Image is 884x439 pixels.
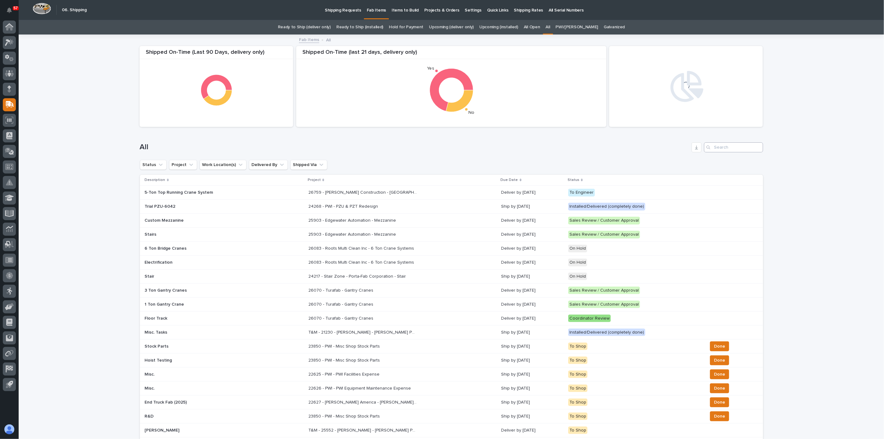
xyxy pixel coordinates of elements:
[308,413,381,419] p: 23850 - PWI - Misc Shop Stock Parts
[568,287,640,294] div: Sales Review / Customer Approval
[469,111,475,115] text: No
[336,20,383,35] a: Ready to Ship (installed)
[33,3,51,14] img: Workspace Logo
[249,160,288,170] button: Delivered By
[308,217,397,223] p: 25903 - Edgewater Automation - Mezzanine
[501,177,518,183] p: Due Date
[200,160,246,170] button: Work Location(s)
[145,260,254,265] p: Electrification
[568,245,587,252] div: On Hold
[710,355,729,365] button: Done
[140,242,763,256] tr: 6 Ton Bridge Cranes26083 - Roots Multi Clean Inc - 6 Ton Crane Systems26083 - Roots Multi Clean I...
[308,371,381,377] p: 22625 - PWI - PWI Facilities Expense
[140,381,763,395] tr: Misc.22626 - PWI - PWI Equipment Maintenance Expense22626 - PWI - PWI Equipment Maintenance Expen...
[714,413,725,420] span: Done
[140,367,763,381] tr: Misc.22625 - PWI - PWI Facilities Expense22625 - PWI - PWI Facilities Expense Ship by [DATE]To Sh...
[710,411,729,421] button: Done
[3,4,16,17] button: Notifications
[145,386,254,391] p: Misc.
[145,372,254,377] p: Misc.
[14,6,18,10] p: 57
[501,204,563,209] p: Ship by [DATE]
[501,414,563,419] p: Ship by [DATE]
[501,302,563,307] p: Deliver by [DATE]
[308,203,379,209] p: 24268 - PWI - PZU & PZT Redesign
[308,259,415,265] p: 26083 - Roots Multi Clean Inc - 6 Ton Crane Systems
[145,330,254,335] p: Misc. Tasks
[145,344,254,349] p: Stock Parts
[501,358,563,363] p: Ship by [DATE]
[140,312,763,326] tr: Floor Track26070 - Turafab - Gantry Cranes26070 - Turafab - Gantry Cranes Deliver by [DATE]Coordi...
[501,260,563,265] p: Deliver by [DATE]
[140,143,689,152] h1: All
[704,142,763,152] input: Search
[145,428,254,433] p: [PERSON_NAME]
[140,228,763,242] tr: Stairs25903 - Edgewater Automation - Mezzanine25903 - Edgewater Automation - Mezzanine Deliver by...
[140,340,763,354] tr: Stock Parts23850 - PWI - Misc Shop Stock Parts23850 - PWI - Misc Shop Stock Parts Ship by [DATE]T...
[145,190,254,195] p: 5-Ton Top Running Crane System
[308,343,381,349] p: 23850 - PWI - Misc Shop Stock Parts
[308,189,418,195] p: 26759 - Robinson Construction - Warsaw Public Works Street Department 5T Bridge Crane
[501,330,563,335] p: Ship by [DATE]
[3,423,16,436] button: users-avatar
[501,372,563,377] p: Ship by [DATE]
[308,301,375,307] p: 26070 - Turafab - Gantry Cranes
[278,20,331,35] a: Ready to Ship (deliver only)
[710,383,729,393] button: Done
[568,385,587,392] div: To Shop
[140,160,167,170] button: Status
[568,273,587,280] div: On Hold
[501,316,563,321] p: Deliver by [DATE]
[524,20,540,35] a: All Open
[140,200,763,214] tr: Trial PZU-604224268 - PWI - PZU & PZT Redesign24268 - PWI - PZU & PZT Redesign Ship by [DATE]Inst...
[8,7,16,17] div: Notifications57
[501,232,563,237] p: Deliver by [DATE]
[710,341,729,351] button: Done
[140,326,763,340] tr: Misc. TasksT&M - 21230 - [PERSON_NAME] - [PERSON_NAME] Personal ProjectsT&M - 21230 - [PERSON_NAM...
[568,231,640,238] div: Sales Review / Customer Approval
[568,301,640,308] div: Sales Review / Customer Approval
[556,20,598,35] a: PWI/[PERSON_NAME]
[568,315,611,322] div: Coordinator Review
[308,287,375,293] p: 26070 - Turafab - Gantry Cranes
[145,302,254,307] p: 1 Ton Gantry Crane
[568,329,645,336] div: Installed/Delivered (completely done)
[145,400,254,405] p: End Truck Fab (2025)
[714,385,725,392] span: Done
[429,20,474,35] a: Upcoming (deliver only)
[501,288,563,293] p: Deliver by [DATE]
[145,358,254,363] p: Hoist Testing
[140,284,763,298] tr: 3 Ton Gantry Cranes26070 - Turafab - Gantry Cranes26070 - Turafab - Gantry Cranes Deliver by [DAT...
[501,344,563,349] p: Ship by [DATE]
[140,354,763,367] tr: Hoist Testing23850 - PWI - Misc Shop Stock Parts23850 - PWI - Misc Shop Stock Parts Ship by [DATE...
[308,427,418,433] p: T&M - 25552 - [PERSON_NAME] - [PERSON_NAME] Personal Projects 2025
[714,399,725,406] span: Done
[62,7,87,13] h2: 06. Shipping
[169,160,197,170] button: Project
[145,288,254,293] p: 3 Ton Gantry Cranes
[145,177,165,183] p: Description
[568,399,587,406] div: To Shop
[140,49,293,59] div: Shipped On-Time (Last 90 Days, delivery only)
[568,343,587,350] div: To Shop
[568,217,640,224] div: Sales Review / Customer Approval
[568,427,587,434] div: To Shop
[546,20,550,35] a: All
[568,203,645,210] div: Installed/Delivered (completely done)
[308,273,407,279] p: 24217 - Stair Zone - Porta-Fab Corporation - Stair
[501,400,563,405] p: Ship by [DATE]
[710,369,729,379] button: Done
[710,397,729,407] button: Done
[308,357,381,363] p: 23850 - PWI - Misc Shop Stock Parts
[140,214,763,228] tr: Custom Mezzanine25903 - Edgewater Automation - Mezzanine25903 - Edgewater Automation - Mezzanine ...
[501,428,563,433] p: Deliver by [DATE]
[714,371,725,378] span: Done
[308,245,415,251] p: 26083 - Roots Multi Clean Inc - 6 Ton Crane Systems
[568,189,595,196] div: To Engineer
[714,357,725,364] span: Done
[145,414,254,419] p: R&D
[568,259,587,266] div: On Hold
[308,231,397,237] p: 25903 - Edgewater Automation - Mezzanine
[568,357,587,364] div: To Shop
[145,204,254,209] p: Trial PZU-6042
